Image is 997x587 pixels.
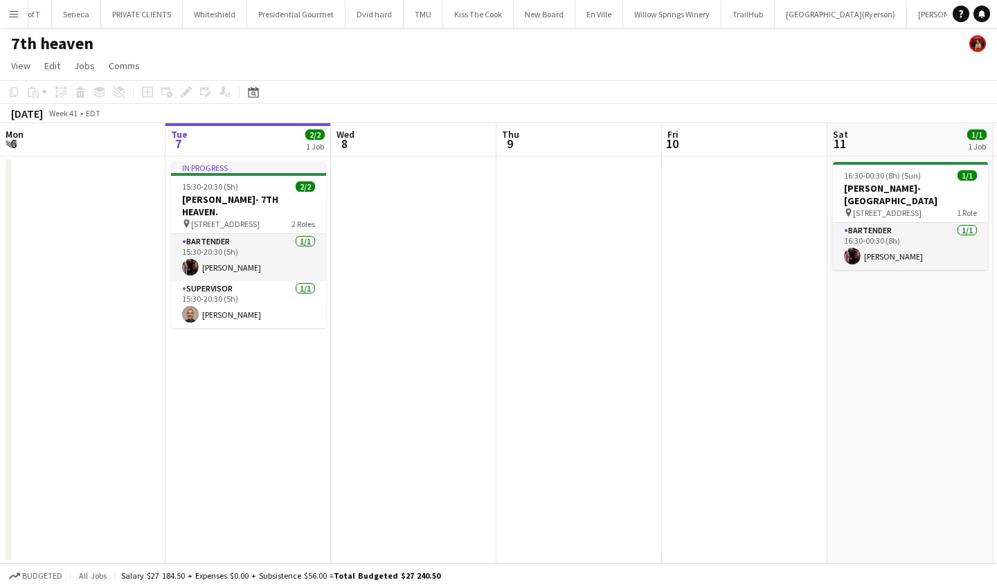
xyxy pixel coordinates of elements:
[6,57,36,75] a: View
[336,128,354,141] span: Wed
[103,57,145,75] a: Comms
[443,1,514,28] button: Kiss The Cook
[39,57,66,75] a: Edit
[623,1,721,28] button: Willow Springs Winery
[7,568,64,584] button: Budgeted
[721,1,775,28] button: TrailHub
[958,170,977,181] span: 1/1
[86,108,100,118] div: EDT
[44,60,60,72] span: Edit
[10,1,52,28] button: U of T
[183,1,247,28] button: Whiteshield
[833,162,988,270] app-job-card: 16:30-00:30 (8h) (Sun)1/1[PERSON_NAME]- [GEOGRAPHIC_DATA] [STREET_ADDRESS]1 RoleBARTENDER1/116:30...
[296,181,315,192] span: 2/2
[833,223,988,270] app-card-role: BARTENDER1/116:30-00:30 (8h)[PERSON_NAME]
[6,128,24,141] span: Mon
[171,234,326,281] app-card-role: BARTENDER1/115:30-20:30 (5h)[PERSON_NAME]
[514,1,575,28] button: New Board
[833,128,848,141] span: Sat
[853,208,922,218] span: [STREET_ADDRESS]
[305,129,325,140] span: 2/2
[3,136,24,152] span: 6
[11,33,93,54] h1: 7th heaven
[334,136,354,152] span: 8
[404,1,443,28] button: TMU
[291,219,315,229] span: 2 Roles
[968,141,986,152] div: 1 Job
[575,1,623,28] button: En Ville
[121,570,440,581] div: Salary $27 184.50 + Expenses $0.00 + Subsistence $56.00 =
[247,1,345,28] button: Presidential Gourmet
[191,219,260,229] span: [STREET_ADDRESS]
[169,136,188,152] span: 7
[775,1,907,28] button: [GEOGRAPHIC_DATA](Ryerson)
[11,107,43,120] div: [DATE]
[171,162,326,173] div: In progress
[52,1,101,28] button: Seneca
[101,1,183,28] button: PRIVATE CLIENTS
[46,108,80,118] span: Week 41
[74,60,95,72] span: Jobs
[306,141,324,152] div: 1 Job
[500,136,519,152] span: 9
[69,57,100,75] a: Jobs
[833,182,988,207] h3: [PERSON_NAME]- [GEOGRAPHIC_DATA]
[76,570,109,581] span: All jobs
[171,281,326,328] app-card-role: SUPERVISOR1/115:30-20:30 (5h)[PERSON_NAME]
[345,1,404,28] button: Dvid hard
[109,60,140,72] span: Comms
[665,136,679,152] span: 10
[22,571,62,581] span: Budgeted
[171,162,326,328] app-job-card: In progress15:30-20:30 (5h)2/2[PERSON_NAME]- 7TH HEAVEN. [STREET_ADDRESS]2 RolesBARTENDER1/115:30...
[667,128,679,141] span: Fri
[11,60,30,72] span: View
[967,129,987,140] span: 1/1
[831,136,848,152] span: 11
[171,128,188,141] span: Tue
[334,570,440,581] span: Total Budgeted $27 240.50
[969,35,986,52] app-user-avatar: Yani Salas
[844,170,921,181] span: 16:30-00:30 (8h) (Sun)
[171,193,326,218] h3: [PERSON_NAME]- 7TH HEAVEN.
[182,181,238,192] span: 15:30-20:30 (5h)
[502,128,519,141] span: Thu
[957,208,977,218] span: 1 Role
